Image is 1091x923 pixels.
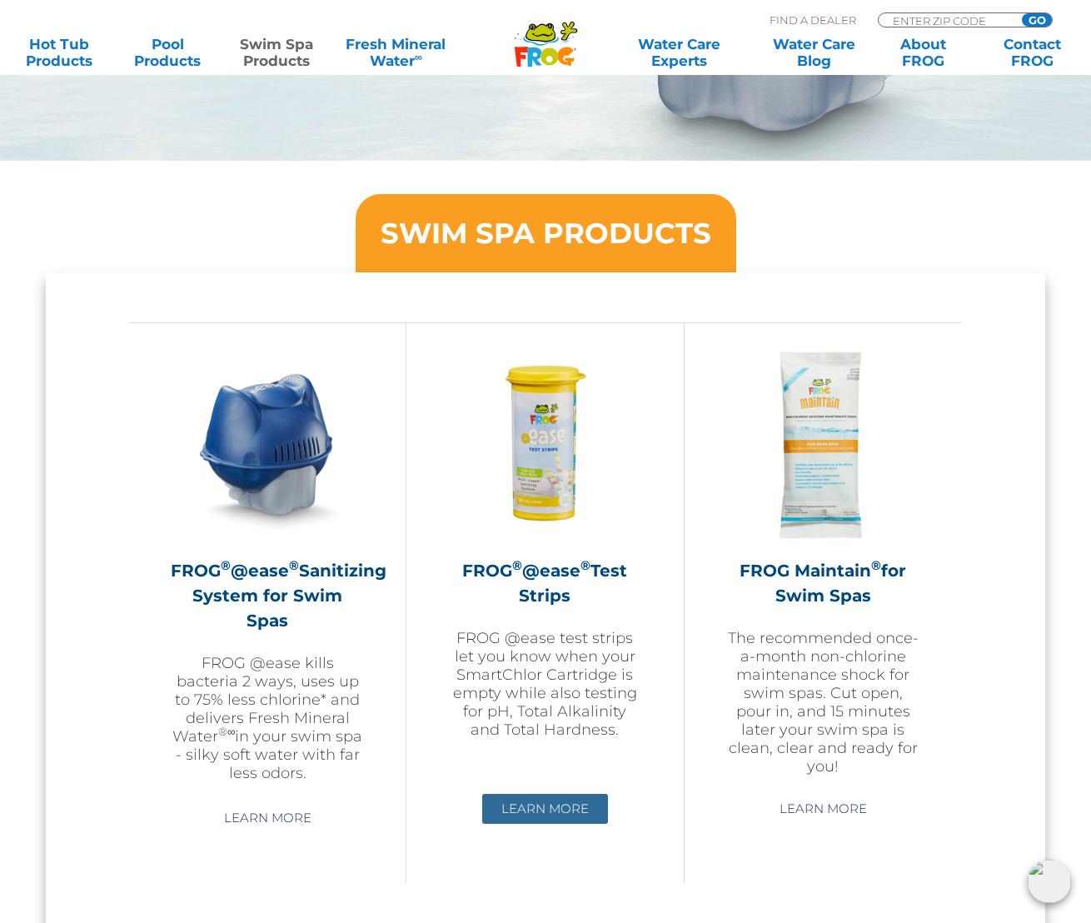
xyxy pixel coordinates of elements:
p: FROG @ease kills bacteria 2 ways, uses up to 75% less chlorine* and delivers Fresh Mineral Water ... [171,654,364,782]
a: FROG®@ease®Sanitizing System for Swim SpasFROG @ease kills bacteria 2 ways, uses up to 75% less c... [171,348,364,782]
input: Zip Code Form [891,13,1004,27]
p: Find A Dealer [770,12,856,27]
a: Learn More [205,803,331,833]
sup: ® [871,557,881,573]
a: Water CareExperts [610,36,748,69]
input: GO [1022,13,1052,27]
img: ss-@ease-hero-300x300.png [171,348,364,541]
a: Learn More [760,794,886,824]
h2: FROG @ease Test Strips [448,558,641,608]
sup: ® [580,557,590,573]
a: FROG®@ease®Test StripsFROG @ease test strips let you know when your SmartChlor Cartridge is empty... [448,348,641,781]
a: Swim SpaProducts [234,36,319,69]
a: ContactFROG [989,36,1074,69]
p: FROG @ease test strips let you know when your SmartChlor Cartridge is empty while also testing fo... [448,629,641,739]
sup: ® [289,557,299,573]
a: Learn More [482,794,608,824]
a: PoolProducts [126,36,211,69]
h3: SWIM SPA PRODUCTS [381,219,711,247]
img: ss-maintain-hero-300x300.png [726,348,919,541]
sup: ® [221,557,231,573]
h2: FROG @ease Sanitizing System for Swim Spas [171,558,364,633]
h2: FROG Maintain for Swim Spas [726,558,920,608]
img: FROG-@ease-TS-Bottle-300x300.png [448,348,641,541]
a: AboutFROG [881,36,966,69]
img: openIcon [1028,860,1071,903]
sup: ® [512,557,522,573]
a: Water CareBlog [772,36,857,69]
p: The recommended once-a-month non-chlorine maintenance shock for swim spas. Cut open, pour in, and... [726,629,920,776]
sup: ∞ [415,51,422,63]
a: Fresh MineralWater∞ [343,36,449,69]
a: Hot TubProducts [17,36,102,69]
sup: ®∞ [218,725,236,738]
a: FROG Maintain®for Swim SpasThe recommended once-a-month non-chlorine maintenance shock for swim s... [726,348,920,781]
